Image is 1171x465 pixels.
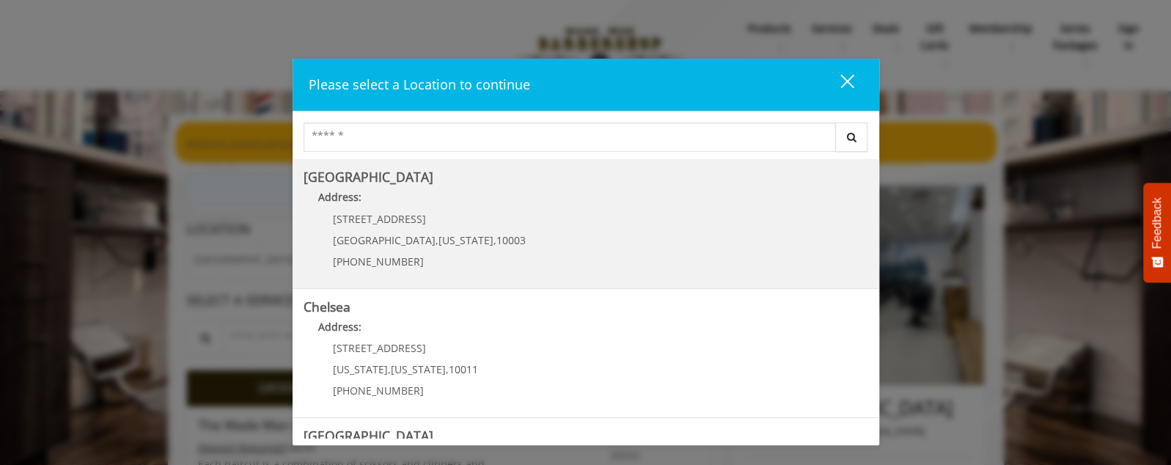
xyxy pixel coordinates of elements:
[333,233,436,247] span: [GEOGRAPHIC_DATA]
[843,132,860,142] i: Search button
[304,427,433,444] b: [GEOGRAPHIC_DATA]
[436,233,438,247] span: ,
[318,190,361,204] b: Address:
[304,122,868,159] div: Center Select
[388,362,391,376] span: ,
[304,298,350,315] b: Chelsea
[333,212,426,226] span: [STREET_ADDRESS]
[446,362,449,376] span: ,
[333,384,424,398] span: [PHONE_NUMBER]
[304,168,433,186] b: [GEOGRAPHIC_DATA]
[304,122,836,152] input: Search Center
[1143,183,1171,282] button: Feedback - Show survey
[449,362,478,376] span: 10011
[1150,197,1164,249] span: Feedback
[318,320,361,334] b: Address:
[391,362,446,376] span: [US_STATE]
[813,70,863,100] button: close dialog
[333,362,388,376] span: [US_STATE]
[493,233,496,247] span: ,
[438,233,493,247] span: [US_STATE]
[309,76,530,93] span: Please select a Location to continue
[333,255,424,268] span: [PHONE_NUMBER]
[823,73,853,95] div: close dialog
[333,341,426,355] span: [STREET_ADDRESS]
[496,233,526,247] span: 10003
